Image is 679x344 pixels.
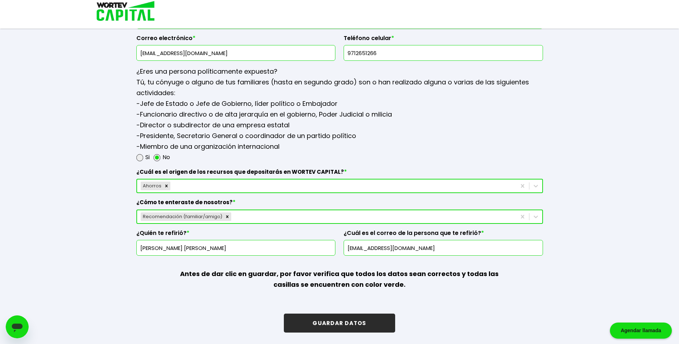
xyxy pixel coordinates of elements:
label: Si [145,152,150,163]
input: Nombre [140,240,333,255]
label: Teléfono celular [344,35,543,45]
div: Agendar llamada [610,323,672,339]
button: GUARDAR DATOS [284,314,395,333]
p: ¿Eres una persona políticamente expuesta? [136,66,543,77]
iframe: Botón para iniciar la ventana de mensajería [6,315,29,338]
input: 10 dígitos [347,45,540,60]
label: ¿Quién te refirió? [136,230,336,240]
div: Ahorros [141,182,163,190]
p: -Jefe de Estado o Jefe de Gobierno, líder político o Embajador -Funcionario directivo o de alta j... [136,98,543,152]
b: Antes de dar clic en guardar, por favor verifica que todos los datos sean correctos y todas las c... [180,269,499,289]
label: ¿Cómo te enteraste de nosotros? [136,199,543,210]
label: ¿Cuál es el origen de los recursos que depositarás en WORTEV CAPITAL? [136,168,543,179]
div: Remove Recomendación (familiar/amigo) [223,212,231,221]
label: Correo electrónico [136,35,336,45]
div: Recomendación (familiar/amigo) [141,212,223,221]
div: Remove Ahorros [163,182,170,190]
label: No [163,152,170,163]
p: Tú, tu cónyuge o alguno de tus familiares (hasta en segundo grado) son o han realizado alguna o v... [136,77,543,98]
input: inversionista@gmail.com [347,240,540,255]
label: ¿Cuál es el correo de la persona que te refirió? [344,230,543,240]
